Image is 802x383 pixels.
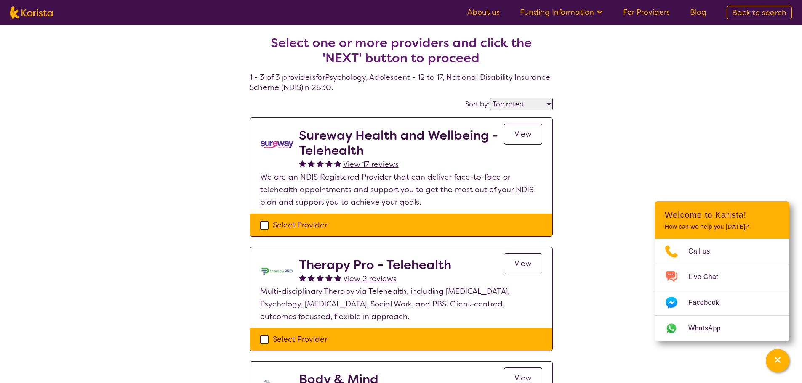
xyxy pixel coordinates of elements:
[308,160,315,167] img: fullstar
[343,158,399,171] a: View 17 reviews
[665,223,779,230] p: How can we help you [DATE]?
[690,7,706,17] a: Blog
[260,128,294,161] img: vgwqq8bzw4bddvbx0uac.png
[250,15,553,92] h4: 1 - 3 of 3 providers for Psychology , Adolescent - 12 to 17 , National Disability Insurance Schem...
[655,316,789,341] a: Web link opens in a new tab.
[317,274,324,281] img: fullstar
[343,272,397,285] a: View 2 reviews
[325,274,333,281] img: fullstar
[688,245,720,258] span: Call us
[514,373,532,383] span: View
[655,239,789,341] ul: Choose channel
[665,210,779,220] h2: Welcome to Karista!
[688,271,728,283] span: Live Chat
[623,7,670,17] a: For Providers
[317,160,324,167] img: fullstar
[334,160,341,167] img: fullstar
[299,274,306,281] img: fullstar
[334,274,341,281] img: fullstar
[325,160,333,167] img: fullstar
[343,159,399,169] span: View 17 reviews
[299,160,306,167] img: fullstar
[688,296,729,309] span: Facebook
[655,201,789,341] div: Channel Menu
[732,8,786,18] span: Back to search
[520,7,603,17] a: Funding Information
[504,253,542,274] a: View
[504,124,542,145] a: View
[260,257,294,285] img: lehxprcbtunjcwin5sb4.jpg
[514,259,532,269] span: View
[299,257,451,272] h2: Therapy Pro - Telehealth
[514,129,532,139] span: View
[299,128,504,158] h2: Sureway Health and Wellbeing - Telehealth
[766,349,789,372] button: Channel Menu
[10,6,53,19] img: Karista logo
[260,35,543,66] h2: Select one or more providers and click the 'NEXT' button to proceed
[727,6,792,19] a: Back to search
[467,7,500,17] a: About us
[343,274,397,284] span: View 2 reviews
[308,274,315,281] img: fullstar
[465,100,490,108] label: Sort by:
[260,171,542,209] p: We are an NDIS Registered Provider that can deliver face-to-face or telehealth appointments and s...
[260,285,542,323] p: Multi-disciplinary Therapy via Telehealth, including [MEDICAL_DATA], Psychology, [MEDICAL_DATA], ...
[688,322,731,335] span: WhatsApp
